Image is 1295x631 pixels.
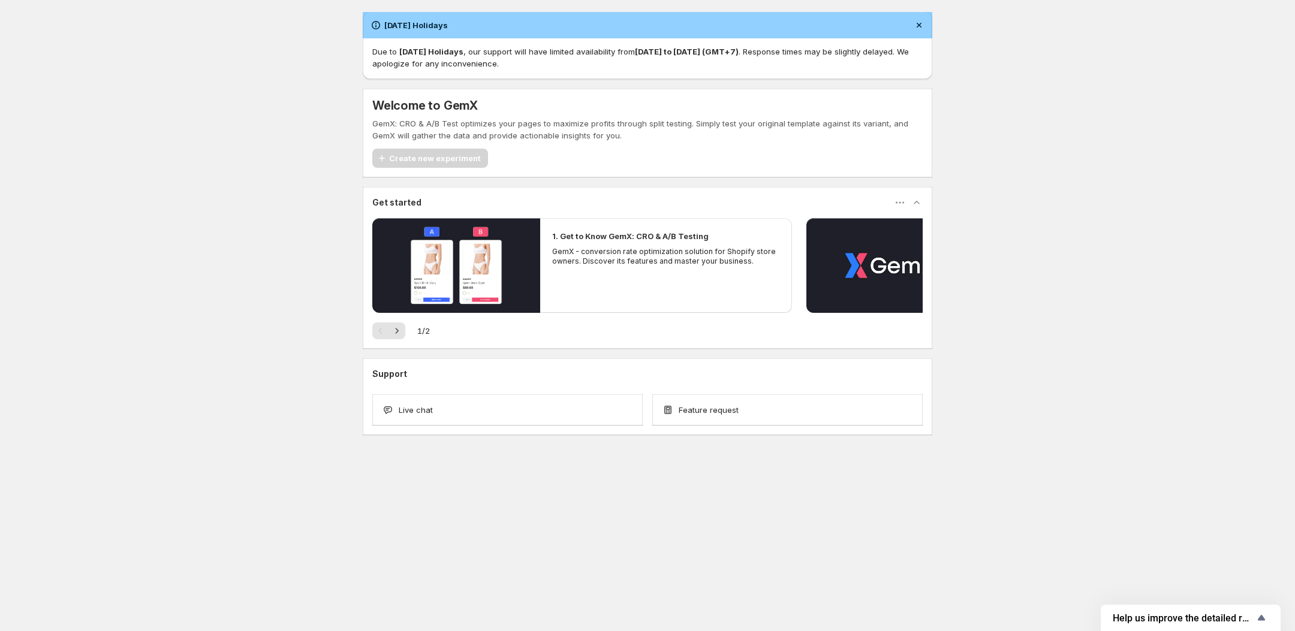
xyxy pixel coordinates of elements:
strong: [DATE] Holidays [399,47,463,56]
button: Show survey - Help us improve the detailed report for A/B campaigns [1113,611,1269,625]
span: Live chat [399,404,433,416]
h2: 1. Get to Know GemX: CRO & A/B Testing [552,230,709,242]
h2: [DATE] Holidays [384,19,448,31]
p: GemX: CRO & A/B Test optimizes your pages to maximize profits through split testing. Simply test ... [372,117,923,141]
p: Due to , our support will have limited availability from . Response times may be slightly delayed... [372,46,923,70]
h3: Get started [372,197,421,209]
span: Help us improve the detailed report for A/B campaigns [1113,612,1254,624]
p: GemX - conversion rate optimization solution for Shopify store owners. Discover its features and ... [552,247,780,266]
span: 1 / 2 [417,325,430,337]
h5: Welcome to GemX [372,98,478,113]
h3: Support [372,368,407,380]
strong: [DATE] to [DATE] (GMT+7) [635,47,739,56]
span: Feature request [679,404,739,416]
